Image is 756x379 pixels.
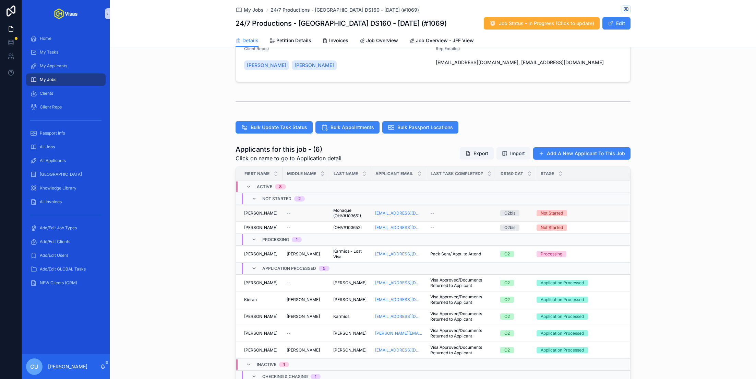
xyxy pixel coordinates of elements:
[430,210,492,216] a: --
[279,184,282,189] div: 8
[244,225,277,230] span: [PERSON_NAME]
[244,331,278,336] a: [PERSON_NAME]
[375,347,422,353] a: [EMAIL_ADDRESS][DOMAIN_NAME]
[430,251,492,257] a: Pack Sent/ Appt. to Attend
[382,121,458,134] button: Bulk Passport Locations
[40,158,66,163] span: All Applicants
[333,280,367,286] span: [PERSON_NAME]
[329,37,348,44] span: Invoices
[375,171,413,176] span: Applicant Email
[247,62,286,69] span: [PERSON_NAME]
[287,210,291,216] span: --
[375,314,422,319] a: [EMAIL_ADDRESS][DOMAIN_NAME]
[244,314,278,319] a: [PERSON_NAME]
[292,60,337,70] a: [PERSON_NAME]
[26,46,106,58] a: My Tasks
[322,34,348,48] a: Invoices
[537,251,621,257] a: Processing
[236,154,341,162] span: Click on name to go to Application detail
[287,347,320,353] span: [PERSON_NAME]
[504,313,510,320] div: O2
[500,210,532,216] a: O2bis
[537,210,621,216] a: Not Started
[460,147,494,160] button: Export
[251,124,307,131] span: Bulk Update Task Status
[244,251,278,257] a: [PERSON_NAME]
[236,121,313,134] button: Bulk Update Task Status
[430,294,492,305] a: Visa Approved/Documents Returned to Applicant
[287,210,325,216] a: --
[287,251,320,257] span: [PERSON_NAME]
[244,297,257,302] span: Kieran
[244,280,278,286] a: [PERSON_NAME]
[236,7,264,13] a: My Jobs
[533,147,631,160] a: Add A New Applicant To This Job
[541,347,584,353] div: Application Processed
[262,266,316,271] span: Application Processed
[500,251,532,257] a: O2
[375,225,422,230] a: [EMAIL_ADDRESS][DOMAIN_NAME]
[244,210,278,216] a: [PERSON_NAME]
[537,313,621,320] a: Application Processed
[244,7,264,13] span: My Jobs
[244,225,278,230] a: [PERSON_NAME]
[40,253,68,258] span: Add/Edit Users
[26,127,106,139] a: Passport Info
[40,239,70,244] span: Add/Edit Clients
[26,222,106,234] a: Add/Edit Job Types
[333,208,367,219] a: Monaque (OHV#103651)
[541,297,584,303] div: Application Processed
[244,46,269,51] span: Client Rep(s)
[333,225,362,230] span: (OHV#103652)
[375,331,422,336] a: [PERSON_NAME][EMAIL_ADDRESS][DOMAIN_NAME]
[504,225,515,231] div: O2bis
[430,210,434,216] span: --
[287,347,325,353] a: [PERSON_NAME]
[40,49,58,55] span: My Tasks
[287,297,320,302] span: [PERSON_NAME]
[40,172,82,177] span: [GEOGRAPHIC_DATA]
[333,347,367,353] span: [PERSON_NAME]
[436,46,460,51] span: Rep Email(s)
[333,314,349,319] span: Karmios
[236,145,341,154] h1: Applicants for this job - (6)
[541,210,563,216] div: Not Started
[26,154,106,167] a: All Applicants
[541,171,554,176] span: Stage
[334,171,358,176] span: Last Name
[359,34,398,48] a: Job Overview
[333,297,367,302] span: [PERSON_NAME]
[537,225,621,231] a: Not Started
[287,331,325,336] a: --
[430,311,492,322] span: Visa Approved/Documents Returned to Applicant
[287,171,316,176] span: Middle Name
[257,184,272,189] span: Active
[500,280,532,286] a: O2
[276,37,311,44] span: Petition Details
[504,210,515,216] div: O2bis
[375,297,422,302] a: [EMAIL_ADDRESS][DOMAIN_NAME]
[271,7,419,13] a: 24/7 Productions - [GEOGRAPHIC_DATA] DS160 - [DATE] (#1069)
[244,280,277,286] span: [PERSON_NAME]
[40,91,53,96] span: Clients
[430,225,492,230] a: --
[244,251,277,257] span: [PERSON_NAME]
[430,345,492,356] a: Visa Approved/Documents Returned to Applicant
[26,141,106,153] a: All Jobs
[375,251,422,257] a: [EMAIL_ADDRESS][DOMAIN_NAME]
[504,251,510,257] div: O2
[244,210,277,216] span: [PERSON_NAME]
[500,313,532,320] a: O2
[501,171,523,176] span: DS160 Cat
[40,199,62,205] span: All Invoices
[333,249,367,260] span: Karmios - Lost Visa
[541,251,562,257] div: Processing
[375,280,422,286] a: [EMAIL_ADDRESS][DOMAIN_NAME]
[333,314,367,319] a: Karmios
[287,297,325,302] a: [PERSON_NAME]
[430,328,492,339] span: Visa Approved/Documents Returned to Applicant
[510,150,525,157] span: Import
